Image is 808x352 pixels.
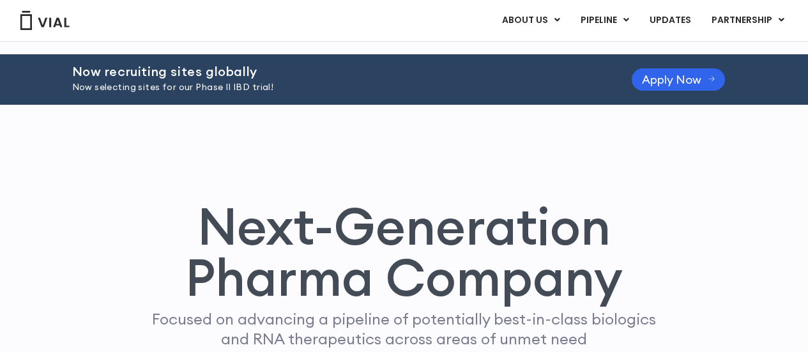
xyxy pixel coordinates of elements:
[72,80,600,95] p: Now selecting sites for our Phase II IBD trial!
[492,10,570,31] a: ABOUT USMenu Toggle
[72,65,600,79] h2: Now recruiting sites globally
[639,10,701,31] a: UPDATES
[128,201,681,303] h1: Next-Generation Pharma Company
[632,68,726,91] a: Apply Now
[147,309,662,349] p: Focused on advancing a pipeline of potentially best-in-class biologics and RNA therapeutics acros...
[19,11,70,30] img: Vial Logo
[642,75,701,84] span: Apply Now
[701,10,795,31] a: PARTNERSHIPMenu Toggle
[570,10,639,31] a: PIPELINEMenu Toggle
